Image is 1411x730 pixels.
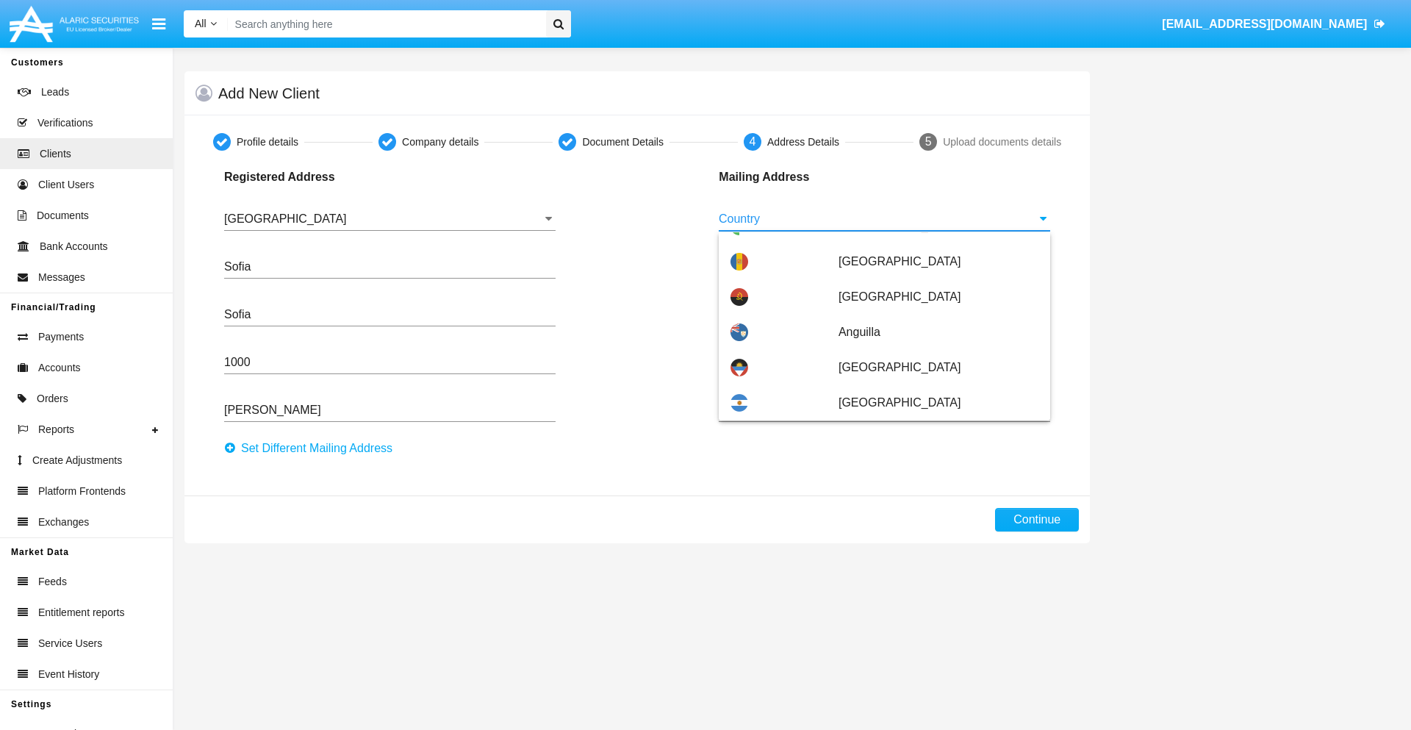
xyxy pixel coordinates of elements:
[839,350,1038,385] span: [GEOGRAPHIC_DATA]
[1162,18,1367,30] span: [EMAIL_ADDRESS][DOMAIN_NAME]
[38,422,74,437] span: Reports
[719,168,903,186] p: Mailing Address
[38,667,99,682] span: Event History
[582,135,664,150] div: Document Details
[38,484,126,499] span: Platform Frontends
[37,208,89,223] span: Documents
[839,315,1038,350] span: Anguilla
[38,636,102,651] span: Service Users
[7,2,141,46] img: Logo image
[38,574,67,590] span: Feeds
[839,385,1038,421] span: [GEOGRAPHIC_DATA]
[925,135,932,148] span: 5
[37,115,93,131] span: Verifications
[38,177,94,193] span: Client Users
[41,85,69,100] span: Leads
[224,168,409,186] p: Registered Address
[224,437,401,460] button: Set Different Mailing Address
[995,508,1079,532] button: Continue
[839,244,1038,279] span: [GEOGRAPHIC_DATA]
[195,18,207,29] span: All
[1155,4,1393,45] a: [EMAIL_ADDRESS][DOMAIN_NAME]
[38,270,85,285] span: Messages
[767,135,839,150] div: Address Details
[40,239,108,254] span: Bank Accounts
[943,135,1061,150] div: Upload documents details
[184,16,228,32] a: All
[38,605,125,620] span: Entitlement reports
[37,391,68,407] span: Orders
[237,135,298,150] div: Profile details
[38,360,81,376] span: Accounts
[40,146,71,162] span: Clients
[750,135,756,148] span: 4
[32,453,122,468] span: Create Adjustments
[228,10,541,37] input: Search
[839,279,1038,315] span: [GEOGRAPHIC_DATA]
[38,329,84,345] span: Payments
[402,135,478,150] div: Company details
[218,87,320,99] h5: Add New Client
[38,515,89,530] span: Exchanges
